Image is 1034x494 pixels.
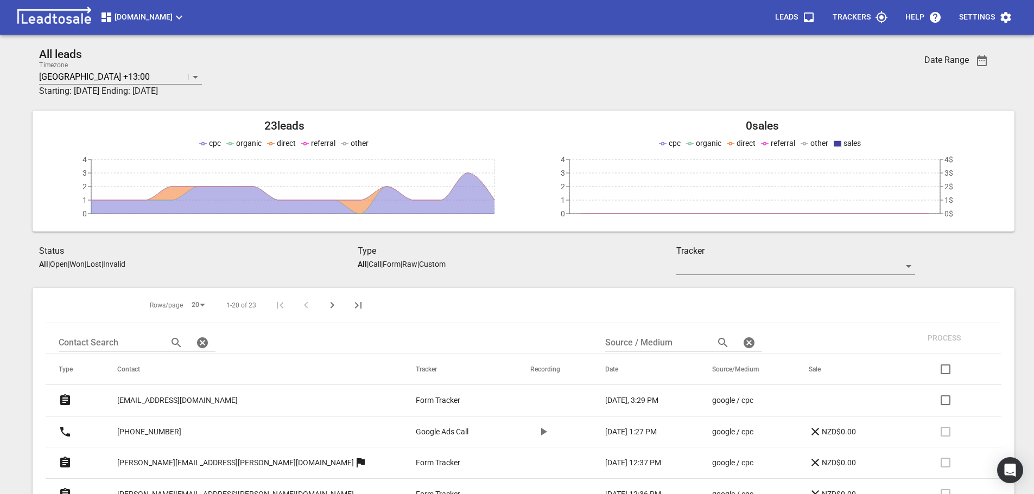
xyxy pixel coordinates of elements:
[39,260,48,268] aside: All
[345,292,371,318] button: Last Page
[85,260,86,268] span: |
[358,245,676,258] h3: Type
[605,395,669,406] a: [DATE], 3:29 PM
[944,196,953,204] tspan: 1$
[39,48,835,61] h2: All leads
[117,395,238,406] p: [EMAIL_ADDRESS][DOMAIN_NAME]
[843,139,861,147] span: sales
[103,260,125,268] p: Invalid
[86,260,102,268] p: Lost
[561,196,565,204] tspan: 1
[403,354,518,385] th: Tracker
[226,301,256,310] span: 1-20 of 23
[83,196,87,204] tspan: 1
[712,395,753,406] p: google / cpc
[416,395,487,406] a: Form Tracker
[369,260,381,268] p: Call
[417,260,419,268] span: |
[358,260,367,268] aside: All
[810,139,828,147] span: other
[833,12,871,23] p: Trackers
[712,426,766,438] a: google / cpc
[401,260,402,268] span: |
[311,139,335,147] span: referral
[809,425,876,438] a: NZD$0.00
[59,394,72,407] svg: Form
[605,457,669,469] a: [DATE] 12:37 PM
[605,457,661,469] p: [DATE] 12:37 PM
[944,209,953,218] tspan: 0$
[381,260,383,268] span: |
[354,456,367,469] svg: More than one lead from this user
[68,260,69,268] span: |
[117,457,354,469] p: [PERSON_NAME][EMAIL_ADDRESS][PERSON_NAME][DOMAIN_NAME]
[117,419,181,445] a: [PHONE_NUMBER]
[969,48,995,74] button: Date Range
[524,119,1002,133] h2: 0 sales
[59,425,72,438] svg: Call
[517,354,592,385] th: Recording
[96,7,190,28] button: [DOMAIN_NAME]
[712,457,766,469] a: google / cpc
[46,119,524,133] h2: 23 leads
[809,425,856,438] p: NZD$0.00
[561,209,565,218] tspan: 0
[117,450,354,476] a: [PERSON_NAME][EMAIL_ADDRESS][PERSON_NAME][DOMAIN_NAME]
[712,426,753,438] p: google / cpc
[83,182,87,191] tspan: 2
[416,426,487,438] a: Google Ads Call
[712,395,766,406] a: google / cpc
[100,11,186,24] span: [DOMAIN_NAME]
[809,456,876,469] a: NZD$0.00
[277,139,296,147] span: direct
[59,456,72,469] svg: Form
[416,457,487,469] a: Form Tracker
[771,139,795,147] span: referral
[905,12,924,23] p: Help
[187,298,209,312] div: 20
[367,260,369,268] span: |
[150,301,183,310] span: Rows/page
[416,426,468,438] p: Google Ads Call
[809,456,856,469] p: NZD$0.00
[944,182,953,191] tspan: 2$
[39,85,835,98] h3: Starting: [DATE] Ending: [DATE]
[236,139,262,147] span: organic
[997,457,1023,483] div: Open Intercom Messenger
[46,354,104,385] th: Type
[712,457,753,469] p: google / cpc
[69,260,85,268] p: Won
[699,354,796,385] th: Source/Medium
[561,182,565,191] tspan: 2
[924,55,969,65] h3: Date Range
[592,354,699,385] th: Date
[39,70,150,83] p: [GEOGRAPHIC_DATA] +13:00
[944,169,953,177] tspan: 3$
[351,139,369,147] span: other
[50,260,68,268] p: Open
[39,62,68,68] label: Timezone
[796,354,906,385] th: Sale
[13,7,96,28] img: logo
[104,354,403,385] th: Contact
[416,395,460,406] p: Form Tracker
[561,155,565,164] tspan: 4
[419,260,446,268] p: Custom
[959,12,995,23] p: Settings
[416,457,460,469] p: Form Tracker
[117,426,181,438] p: [PHONE_NUMBER]
[83,155,87,164] tspan: 4
[48,260,50,268] span: |
[561,169,565,177] tspan: 3
[319,292,345,318] button: Next Page
[117,387,238,414] a: [EMAIL_ADDRESS][DOMAIN_NAME]
[402,260,417,268] p: Raw
[605,426,669,438] a: [DATE] 1:27 PM
[83,169,87,177] tspan: 3
[676,245,915,258] h3: Tracker
[39,245,358,258] h3: Status
[696,139,721,147] span: organic
[383,260,401,268] p: Form
[669,139,681,147] span: cpc
[737,139,756,147] span: direct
